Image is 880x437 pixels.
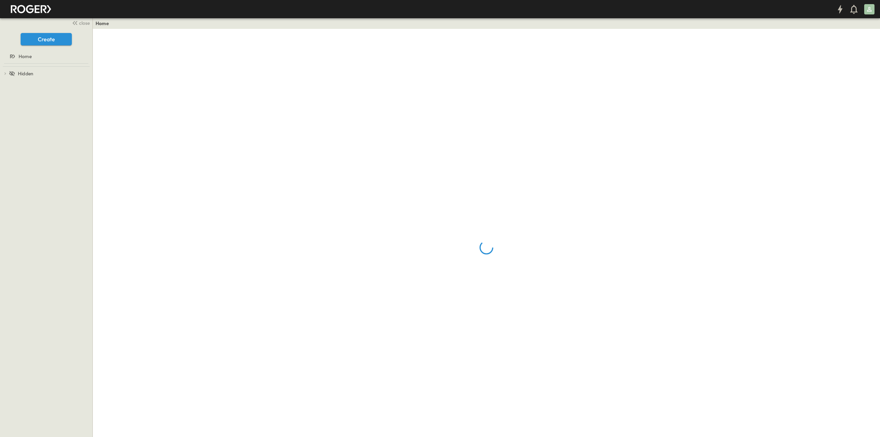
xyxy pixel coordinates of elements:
span: Hidden [18,70,33,77]
button: close [69,18,91,28]
a: Home [96,20,109,27]
a: Home [1,52,90,61]
span: Home [19,53,32,60]
nav: breadcrumbs [96,20,113,27]
button: Create [21,33,72,45]
span: close [79,20,90,26]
